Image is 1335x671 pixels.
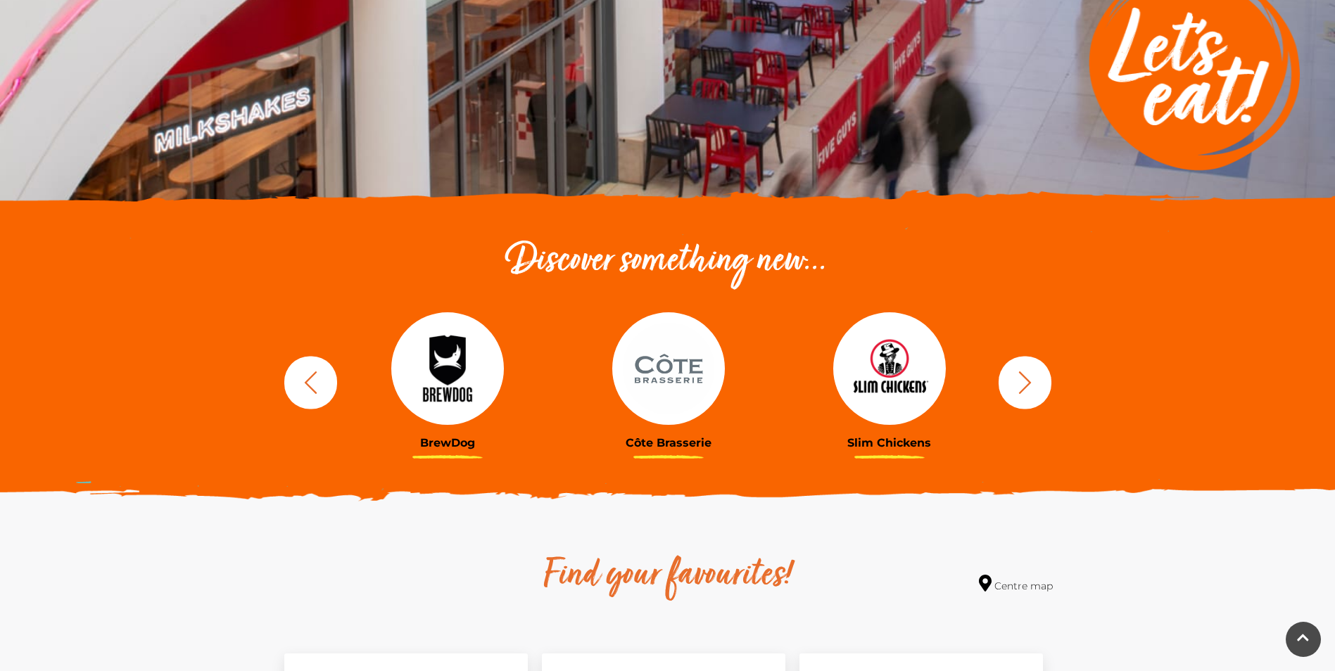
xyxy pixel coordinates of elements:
[569,312,768,449] a: Côte Brasserie
[348,312,548,449] a: BrewDog
[790,436,989,449] h3: Slim Chickens
[790,312,989,449] a: Slim Chickens
[348,436,548,449] h3: BrewDog
[979,575,1053,594] a: Centre map
[411,554,925,599] h2: Find your favourites!
[569,436,768,449] h3: Côte Brasserie
[277,239,1058,284] h2: Discover something new...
